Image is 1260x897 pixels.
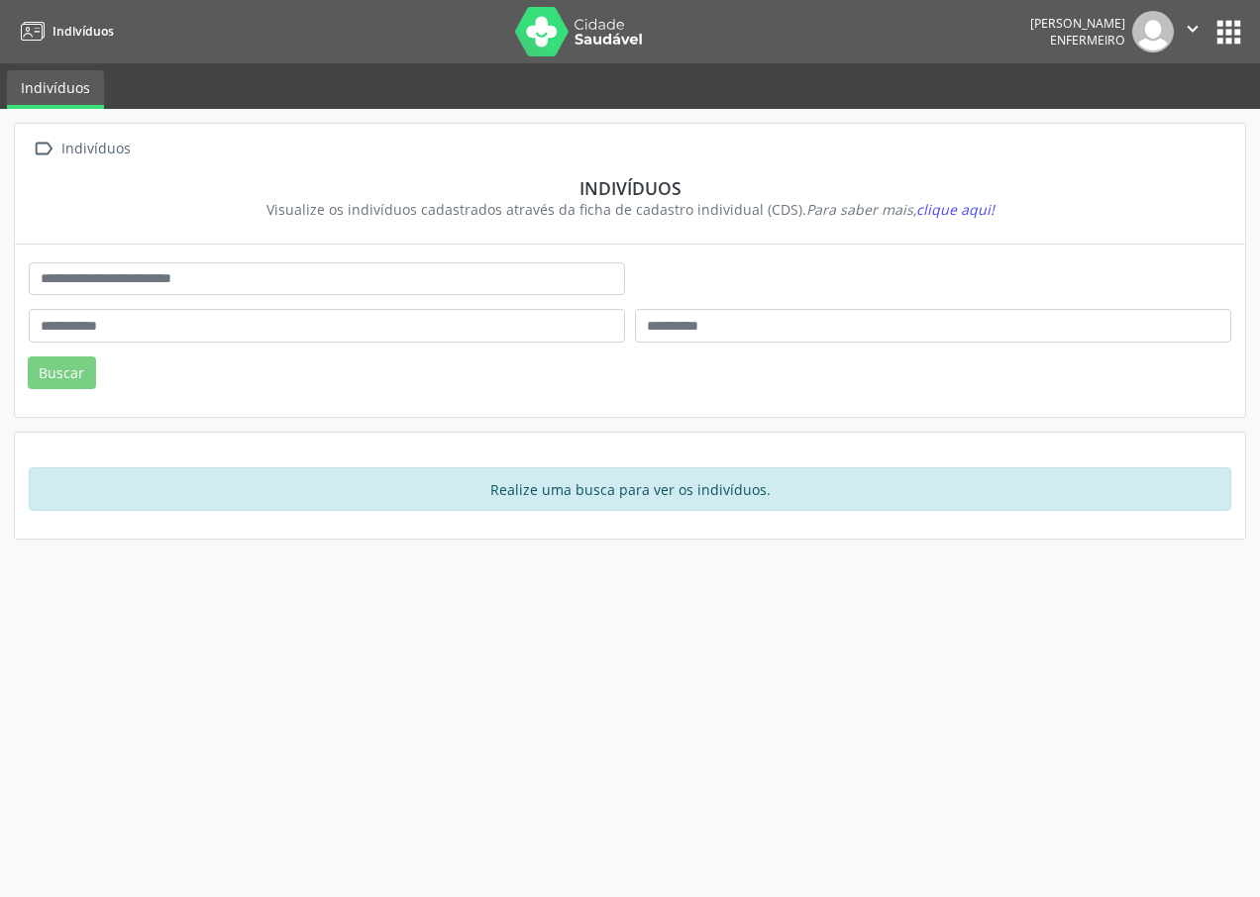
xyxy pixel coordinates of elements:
[1211,15,1246,50] button: apps
[14,15,114,48] a: Indivíduos
[1174,11,1211,52] button: 
[1050,32,1125,49] span: Enfermeiro
[57,135,134,163] div: Indivíduos
[1030,15,1125,32] div: [PERSON_NAME]
[52,23,114,40] span: Indivíduos
[29,135,134,163] a:  Indivíduos
[43,177,1217,199] div: Indivíduos
[1182,18,1204,40] i: 
[1132,11,1174,52] img: img
[43,199,1217,220] div: Visualize os indivíduos cadastrados através da ficha de cadastro individual (CDS).
[29,467,1231,511] div: Realize uma busca para ver os indivíduos.
[28,356,96,390] button: Buscar
[7,70,104,109] a: Indivíduos
[806,200,995,219] i: Para saber mais,
[916,200,995,219] span: clique aqui!
[29,135,57,163] i: 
